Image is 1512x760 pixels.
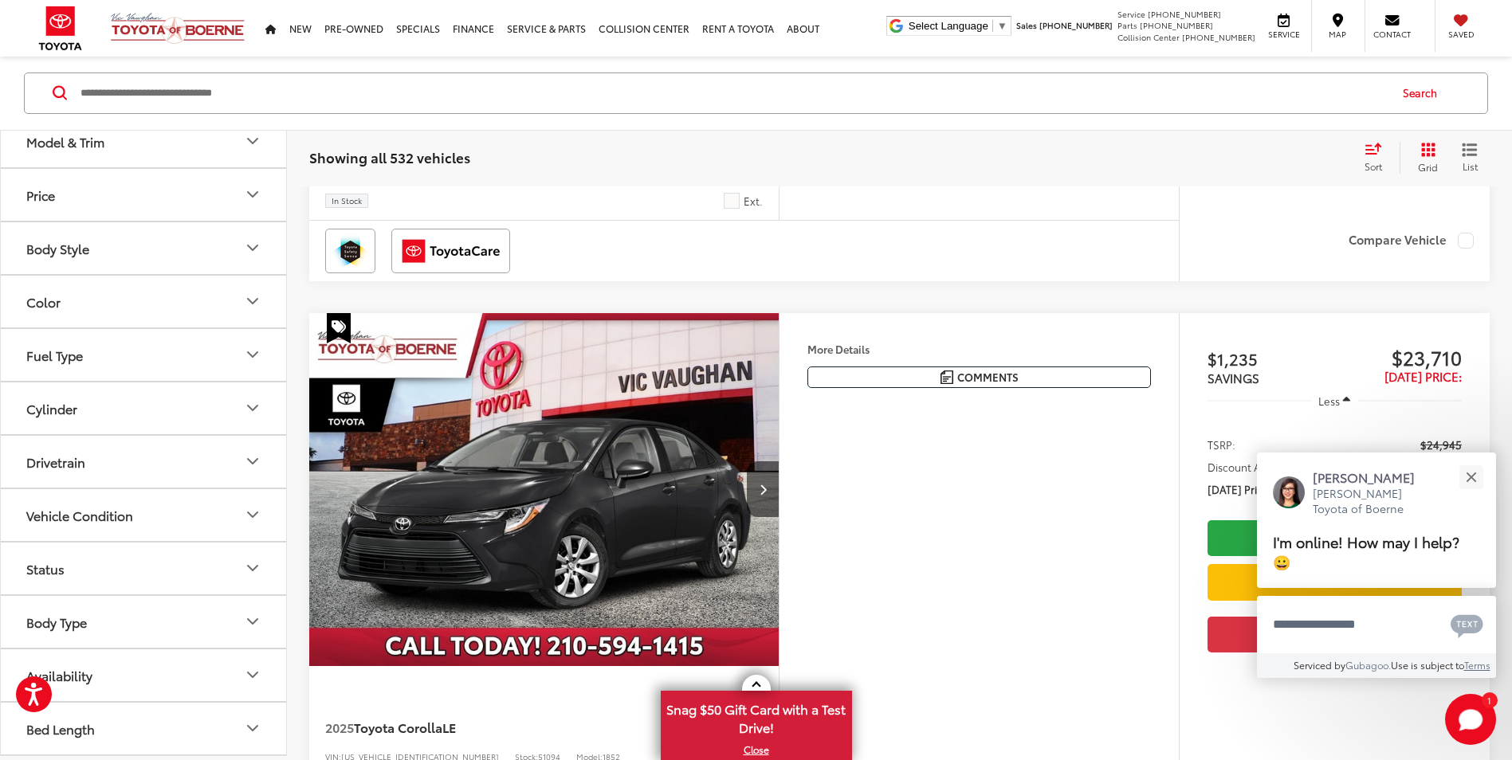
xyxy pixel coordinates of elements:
[26,721,95,736] div: Bed Length
[941,370,953,384] img: Comments
[1373,29,1411,40] span: Contact
[1039,19,1113,31] span: [PHONE_NUMBER]
[395,232,507,270] img: ToyotaCare Vic Vaughan Toyota of Boerne Boerne TX
[1,596,288,648] button: Body TypeBody Type
[26,294,61,309] div: Color
[79,74,1388,112] form: Search by Make, Model, or Keyword
[1257,596,1496,653] textarea: Type your message
[308,313,780,666] div: 2025 Toyota Corolla LE 0
[997,20,1007,32] span: ▼
[1391,658,1464,672] span: Use is subject to
[1320,29,1355,40] span: Map
[1117,19,1137,31] span: Parts
[110,12,245,45] img: Vic Vaughan Toyota of Boerne
[1451,613,1483,638] svg: Text
[26,668,92,683] div: Availability
[1349,233,1474,249] label: Compare Vehicle
[26,347,83,362] div: Fuel Type
[243,399,262,418] div: Cylinder
[1266,29,1302,40] span: Service
[1208,437,1235,452] span: TSRP:
[1208,369,1259,386] span: SAVINGS
[243,559,262,578] div: Status
[1148,8,1221,20] span: [PHONE_NUMBER]
[309,147,470,166] span: Showing all 532 vehicles
[1313,486,1431,517] p: [PERSON_NAME] Toyota of Boerne
[1,649,288,701] button: AvailabilityAvailability
[1318,394,1340,408] span: Less
[724,193,740,209] span: Ice Cap
[1,489,288,541] button: Vehicle ConditionVehicle Condition
[1,329,288,381] button: Fuel TypeFuel Type
[662,692,850,741] span: Snag $50 Gift Card with a Test Drive!
[1208,459,1297,475] span: Discount Amount:
[1450,142,1490,174] button: List View
[1117,31,1180,43] span: Collision Center
[26,454,85,469] div: Drivetrain
[1,703,288,754] button: Bed LengthBed Length
[308,313,780,666] a: 2025 Toyota Corolla LE2025 Toyota Corolla LE2025 Toyota Corolla LE2025 Toyota Corolla LE
[1208,617,1462,652] button: Get Price Now
[26,134,104,149] div: Model & Trim
[1117,8,1145,20] span: Service
[1446,606,1488,642] button: Chat with SMS
[26,561,65,576] div: Status
[1,222,288,274] button: Body StyleBody Style
[1,169,288,221] button: PricePrice
[308,313,780,667] img: 2025 Toyota Corolla LE
[1443,29,1479,40] span: Saved
[325,718,354,736] span: 2025
[1,116,288,167] button: Model & TrimModel & Trim
[992,20,993,32] span: ​
[1,382,288,434] button: CylinderCylinder
[332,197,362,205] span: In Stock
[243,239,262,258] div: Body Style
[1,543,288,594] button: StatusStatus
[26,507,133,523] div: Vehicle Condition
[1445,694,1496,745] svg: Start Chat
[243,346,262,365] div: Fuel Type
[1257,452,1496,678] div: Close[PERSON_NAME][PERSON_NAME] Toyota of BoerneI'm online! How may I help? 😀Type your messageCha...
[1420,437,1462,452] span: $24,945
[1208,481,1271,497] span: [DATE] Price:
[26,187,55,202] div: Price
[1208,347,1335,370] span: $1,235
[747,461,779,517] button: Next image
[807,343,1151,355] h4: More Details
[243,186,262,205] div: Price
[909,20,1007,32] a: Select Language​
[1294,658,1345,672] span: Serviced by
[325,719,708,736] a: 2025Toyota CorollaLE
[1454,460,1488,495] button: Close
[243,719,262,738] div: Bed Length
[1418,160,1438,174] span: Grid
[744,194,763,209] span: Ext.
[1208,564,1462,600] a: Value Your Trade
[1016,19,1037,31] span: Sales
[1384,367,1462,385] span: [DATE] Price:
[1357,142,1400,174] button: Select sort value
[1464,658,1490,672] a: Terms
[1,276,288,327] button: ColorColor
[1334,345,1462,369] span: $23,710
[1311,386,1359,415] button: Less
[243,666,262,685] div: Availability
[243,506,262,525] div: Vehicle Condition
[26,241,89,256] div: Body Style
[1208,520,1462,556] a: Check Availability
[1,436,288,488] button: DrivetrainDrivetrain
[327,313,351,343] span: Special
[1140,19,1213,31] span: [PHONE_NUMBER]
[1445,694,1496,745] button: Toggle Chat Window
[1273,531,1459,572] span: I'm online! How may I help? 😀
[1462,159,1478,173] span: List
[1400,142,1450,174] button: Grid View
[26,614,87,629] div: Body Type
[243,292,262,311] div: Color
[1345,658,1391,672] a: Gubagoo.
[243,613,262,632] div: Body Type
[243,452,262,472] div: Drivetrain
[909,20,988,32] span: Select Language
[243,132,262,151] div: Model & Trim
[957,370,1019,385] span: Comments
